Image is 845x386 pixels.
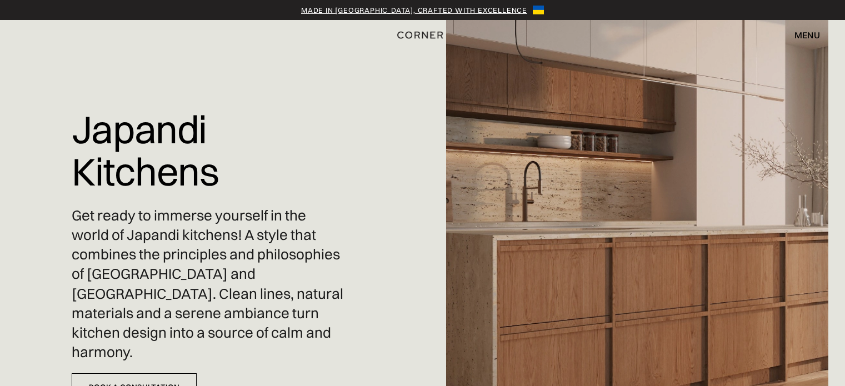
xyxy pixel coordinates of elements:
div: menu [783,26,820,44]
div: menu [794,31,820,39]
a: home [393,28,451,42]
a: Made in [GEOGRAPHIC_DATA], crafted with excellence [301,4,527,16]
h1: Japandi Kitchens [72,100,344,200]
p: Get ready to immerse yourself in the world of Japandi kitchens! A style that combines the princip... [72,206,344,362]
